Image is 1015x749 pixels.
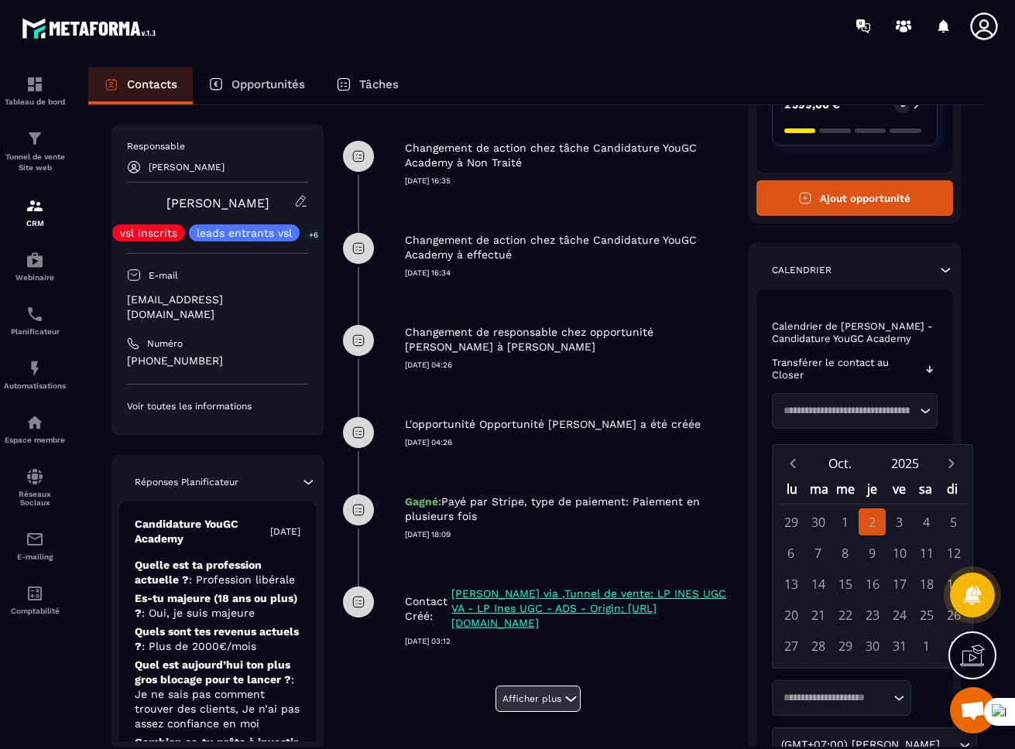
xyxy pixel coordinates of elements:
[832,477,859,504] div: me
[405,268,733,279] p: [DATE] 16:34
[779,453,808,474] button: Previous month
[940,601,967,628] div: 26
[873,450,938,477] button: Open years overlay
[189,573,295,586] span: : Profession libérale
[135,624,300,654] p: Quels sont tes revenus actuels ?
[756,180,953,216] button: Ajout opportunité
[135,591,300,621] p: Es-tu majeure (18 ans ou plus) ?
[149,269,178,282] p: E-mail
[913,539,940,566] div: 11
[777,632,804,659] div: 27
[886,632,913,659] div: 31
[231,77,305,91] p: Opportunités
[405,360,733,371] p: [DATE] 04:26
[405,494,729,524] p: Payé par Stripe, type de paiement: Paiement en plusieurs fois
[913,508,940,535] div: 4
[127,77,177,91] p: Contacts
[4,490,66,507] p: Réseaux Sociaux
[4,118,66,185] a: formationformationTunnel de vente Site web
[405,636,733,647] p: [DATE] 03:12
[778,690,890,706] input: Search for option
[88,67,193,104] a: Contacts
[303,227,324,243] p: +6
[321,67,414,104] a: Tâches
[772,357,919,381] p: Transférer le contact au Closer
[4,327,66,336] p: Planificateur
[779,477,806,504] div: lu
[777,508,804,535] div: 29
[22,14,161,43] img: logo
[832,570,859,597] div: 15
[859,508,886,535] div: 2
[859,539,886,566] div: 9
[4,219,66,227] p: CRM
[832,508,859,535] div: 1
[859,477,886,504] div: je
[4,402,66,456] a: automationsautomationsEspace membre
[913,477,940,504] div: sa
[4,239,66,293] a: automationsautomationsWebinaire
[4,293,66,347] a: schedulerschedulerPlanificateur
[4,607,66,615] p: Comptabilité
[405,176,733,186] p: [DATE] 16:35
[127,292,308,322] p: [EMAIL_ADDRESS][DOMAIN_NAME]
[886,539,913,566] div: 10
[26,413,44,432] img: automations
[4,456,66,518] a: social-networksocial-networkRéseaux Sociaux
[4,273,66,282] p: Webinaire
[859,601,886,628] div: 23
[777,539,804,566] div: 6
[940,508,967,535] div: 5
[777,601,804,628] div: 20
[913,601,940,628] div: 25
[405,141,729,170] p: Changement de action chez tâche Candidature YouGC Academy à Non Traité
[777,570,804,597] div: 13
[940,570,967,597] div: 19
[166,196,269,210] a: [PERSON_NAME]
[784,99,840,110] p: 2 599,00 €
[26,75,44,94] img: formation
[913,570,940,597] div: 18
[495,686,581,712] button: Afficher plus
[832,632,859,659] div: 29
[805,477,832,504] div: ma
[4,97,66,106] p: Tableau de bord
[193,67,321,104] a: Opportunités
[26,251,44,269] img: automations
[26,197,44,215] img: formation
[778,403,916,419] input: Search for option
[950,687,996,734] div: Mở cuộc trò chuyện
[940,539,967,566] div: 12
[4,347,66,402] a: automationsautomationsAutomatisations
[832,601,859,628] div: 22
[405,325,729,354] p: Changement de responsable chez opportunité [PERSON_NAME] à [PERSON_NAME]
[804,632,832,659] div: 28
[127,354,308,368] p: [PHONE_NUMBER]
[26,305,44,323] img: scheduler
[149,162,225,173] p: [PERSON_NAME]
[135,476,238,488] p: Réponses Planificateur
[859,570,886,597] div: 16
[127,140,308,152] p: Responsable
[4,185,66,239] a: formationformationCRM
[939,477,966,504] div: di
[405,437,733,448] p: [DATE] 04:26
[405,594,447,624] p: Contact Créé:
[359,77,399,91] p: Tâches
[26,467,44,486] img: social-network
[4,518,66,573] a: emailemailE-mailing
[804,539,832,566] div: 7
[120,227,177,238] p: vsl inscrits
[4,573,66,627] a: accountantaccountantComptabilité
[808,450,873,477] button: Open months overlay
[4,152,66,173] p: Tunnel de vente Site web
[4,552,66,561] p: E-mailing
[26,129,44,148] img: formation
[772,264,832,276] p: Calendrier
[142,640,256,652] span: : Plus de 2000€/mois
[4,63,66,118] a: formationformationTableau de bord
[886,508,913,535] div: 3
[405,529,733,540] p: [DATE] 18:09
[26,584,44,603] img: accountant
[832,539,859,566] div: 8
